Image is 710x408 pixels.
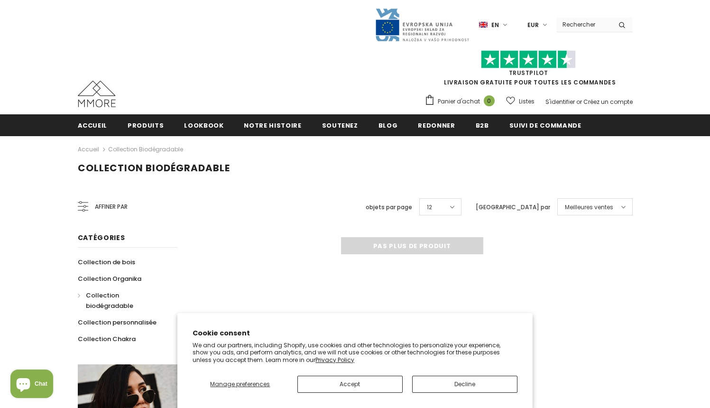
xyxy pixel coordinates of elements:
[78,114,108,136] a: Accueil
[491,20,499,30] span: en
[479,21,488,29] img: i-lang-1.png
[193,328,517,338] h2: Cookie consent
[366,203,412,212] label: objets par page
[576,98,582,106] span: or
[78,161,230,175] span: Collection biodégradable
[184,121,223,130] span: Lookbook
[244,121,301,130] span: Notre histoire
[418,114,455,136] a: Redonner
[210,380,270,388] span: Manage preferences
[527,20,539,30] span: EUR
[378,114,398,136] a: Blog
[476,114,489,136] a: B2B
[476,203,550,212] label: [GEOGRAPHIC_DATA] par
[557,18,611,31] input: Search Site
[565,203,613,212] span: Meilleures ventes
[78,334,136,343] span: Collection Chakra
[375,8,470,42] img: Javni Razpis
[427,203,432,212] span: 12
[424,55,633,86] span: LIVRAISON GRATUITE POUR TOUTES LES COMMANDES
[438,97,480,106] span: Panier d'achat
[78,274,141,283] span: Collection Organika
[509,121,581,130] span: Suivi de commande
[375,20,470,28] a: Javni Razpis
[519,97,535,106] span: Listes
[418,121,455,130] span: Redonner
[128,114,164,136] a: Produits
[193,376,287,393] button: Manage preferences
[78,314,157,331] a: Collection personnalisée
[424,94,499,109] a: Panier d'achat 0
[78,287,167,314] a: Collection biodégradable
[412,376,517,393] button: Decline
[244,114,301,136] a: Notre histoire
[378,121,398,130] span: Blog
[297,376,403,393] button: Accept
[193,342,517,364] p: We and our partners, including Shopify, use cookies and other technologies to personalize your ex...
[78,233,125,242] span: Catégories
[481,50,576,69] img: Faites confiance aux étoiles pilotes
[315,356,354,364] a: Privacy Policy
[128,121,164,130] span: Produits
[322,114,358,136] a: soutenez
[86,291,133,310] span: Collection biodégradable
[78,331,136,347] a: Collection Chakra
[509,69,548,77] a: TrustPilot
[322,121,358,130] span: soutenez
[78,81,116,107] img: Cas MMORE
[78,121,108,130] span: Accueil
[78,254,135,270] a: Collection de bois
[545,98,575,106] a: S'identifier
[184,114,223,136] a: Lookbook
[78,144,99,155] a: Accueil
[78,318,157,327] span: Collection personnalisée
[78,258,135,267] span: Collection de bois
[583,98,633,106] a: Créez un compte
[476,121,489,130] span: B2B
[8,370,56,400] inbox-online-store-chat: Shopify online store chat
[78,270,141,287] a: Collection Organika
[95,202,128,212] span: Affiner par
[509,114,581,136] a: Suivi de commande
[484,95,495,106] span: 0
[108,145,183,153] a: Collection biodégradable
[506,93,535,110] a: Listes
